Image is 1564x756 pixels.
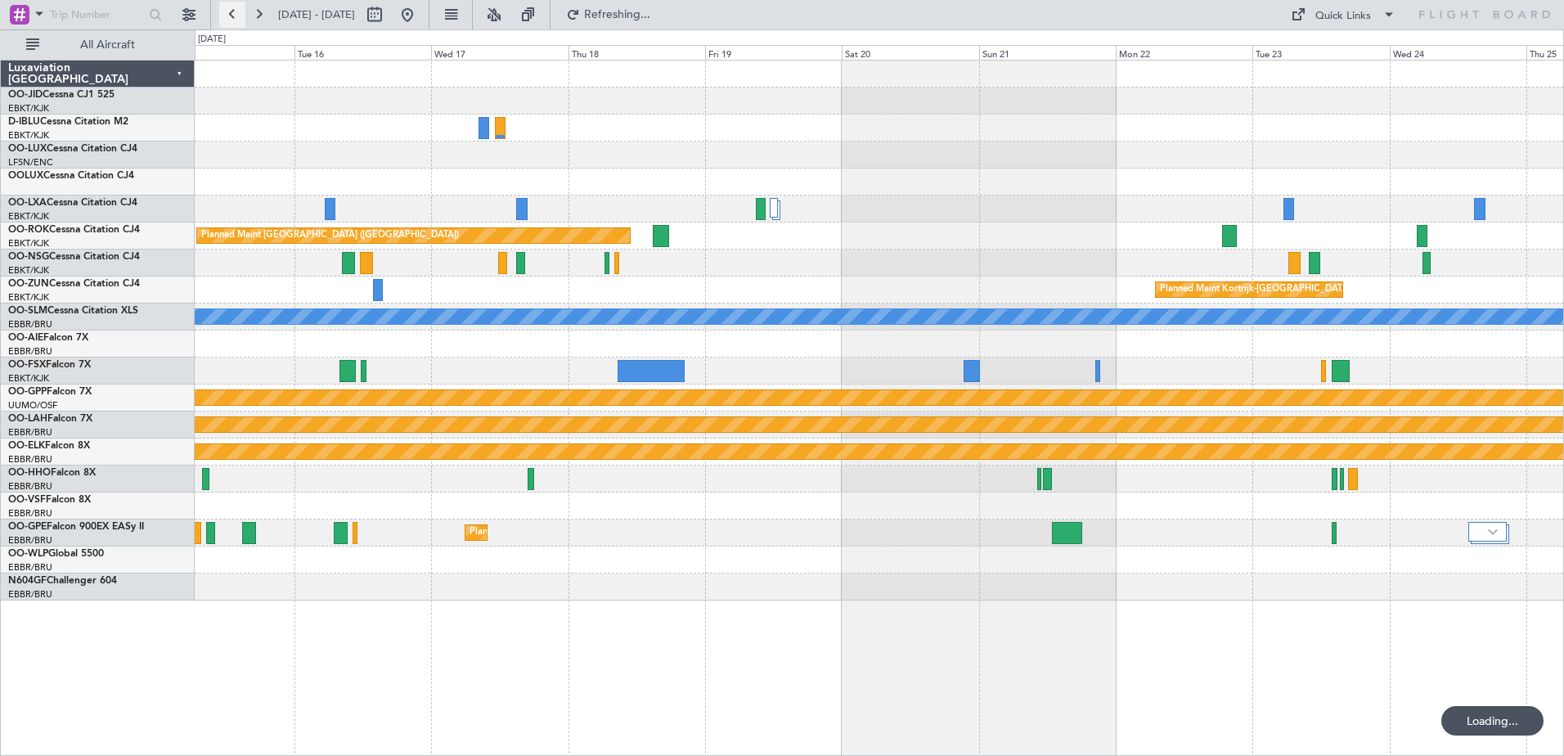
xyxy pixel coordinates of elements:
[1390,45,1526,60] div: Wed 24
[1160,277,1351,302] div: Planned Maint Kortrijk-[GEOGRAPHIC_DATA]
[8,387,92,397] a: OO-GPPFalcon 7X
[8,171,43,181] span: OOLUX
[8,561,52,574] a: EBBR/BRU
[8,156,53,169] a: LFSN/ENC
[8,522,47,532] span: OO-GPE
[1315,8,1371,25] div: Quick Links
[559,2,657,28] button: Refreshing...
[201,223,459,248] div: Planned Maint [GEOGRAPHIC_DATA] ([GEOGRAPHIC_DATA])
[198,33,226,47] div: [DATE]
[1116,45,1252,60] div: Mon 22
[8,495,46,505] span: OO-VSF
[583,9,652,20] span: Refreshing...
[705,45,842,60] div: Fri 19
[8,237,49,250] a: EBKT/KJK
[8,252,49,262] span: OO-NSG
[8,549,48,559] span: OO-WLP
[8,576,47,586] span: N604GF
[8,225,140,235] a: OO-ROKCessna Citation CJ4
[1488,529,1498,535] img: arrow-gray.svg
[8,171,134,181] a: OOLUXCessna Citation CJ4
[8,198,47,208] span: OO-LXA
[8,129,49,142] a: EBKT/KJK
[8,225,49,235] span: OO-ROK
[842,45,978,60] div: Sat 20
[8,441,45,451] span: OO-ELK
[8,360,46,370] span: OO-FSX
[8,549,104,559] a: OO-WLPGlobal 5500
[8,399,57,412] a: UUMO/OSF
[8,522,144,532] a: OO-GPEFalcon 900EX EASy II
[8,387,47,397] span: OO-GPP
[8,414,92,424] a: OO-LAHFalcon 7X
[8,333,88,343] a: OO-AIEFalcon 7X
[8,117,128,127] a: D-IBLUCessna Citation M2
[8,210,49,223] a: EBKT/KJK
[1441,706,1544,736] div: Loading...
[8,144,137,154] a: OO-LUXCessna Citation CJ4
[157,45,294,60] div: Mon 15
[8,291,49,304] a: EBKT/KJK
[8,306,138,316] a: OO-SLMCessna Citation XLS
[8,495,91,505] a: OO-VSFFalcon 8X
[8,576,117,586] a: N604GFChallenger 604
[8,279,49,289] span: OO-ZUN
[8,480,52,493] a: EBBR/BRU
[18,32,178,58] button: All Aircraft
[8,117,40,127] span: D-IBLU
[50,2,144,27] input: Trip Number
[8,414,47,424] span: OO-LAH
[1252,45,1389,60] div: Tue 23
[8,279,140,289] a: OO-ZUNCessna Citation CJ4
[8,345,52,358] a: EBBR/BRU
[278,7,355,22] span: [DATE] - [DATE]
[8,306,47,316] span: OO-SLM
[8,198,137,208] a: OO-LXACessna Citation CJ4
[8,102,49,115] a: EBKT/KJK
[470,520,766,545] div: Planned Maint [GEOGRAPHIC_DATA] ([GEOGRAPHIC_DATA] National)
[8,144,47,154] span: OO-LUX
[8,441,90,451] a: OO-ELKFalcon 8X
[8,90,43,100] span: OO-JID
[8,468,51,478] span: OO-HHO
[8,507,52,520] a: EBBR/BRU
[569,45,705,60] div: Thu 18
[8,468,96,478] a: OO-HHOFalcon 8X
[8,318,52,331] a: EBBR/BRU
[431,45,568,60] div: Wed 17
[979,45,1116,60] div: Sun 21
[8,426,52,439] a: EBBR/BRU
[8,333,43,343] span: OO-AIE
[8,588,52,601] a: EBBR/BRU
[8,360,91,370] a: OO-FSXFalcon 7X
[1283,2,1404,28] button: Quick Links
[8,264,49,277] a: EBKT/KJK
[8,372,49,385] a: EBKT/KJK
[8,534,52,547] a: EBBR/BRU
[8,252,140,262] a: OO-NSGCessna Citation CJ4
[43,39,173,51] span: All Aircraft
[8,90,115,100] a: OO-JIDCessna CJ1 525
[294,45,431,60] div: Tue 16
[8,453,52,466] a: EBBR/BRU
